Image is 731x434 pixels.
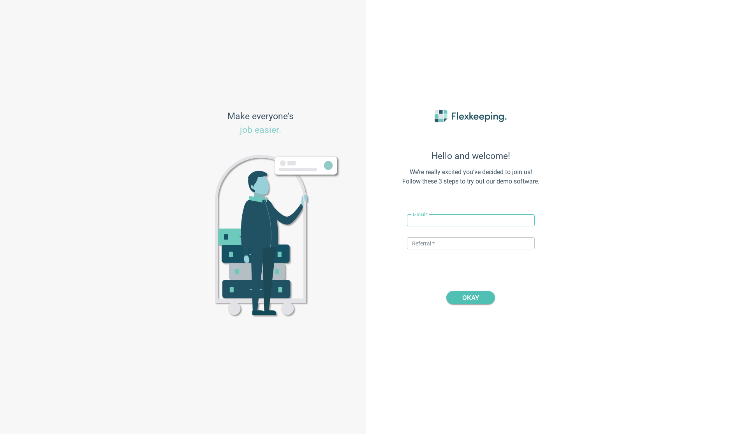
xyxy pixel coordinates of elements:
[446,291,495,304] button: OKAY
[385,168,557,187] span: We’re really excited you’ve decided to join us! Follow these 3 steps to try out our demo software.
[462,291,479,304] span: OKAY
[240,125,281,135] span: job easier.
[385,151,557,161] span: Hello and welcome!
[227,110,294,137] span: Make everyone’s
